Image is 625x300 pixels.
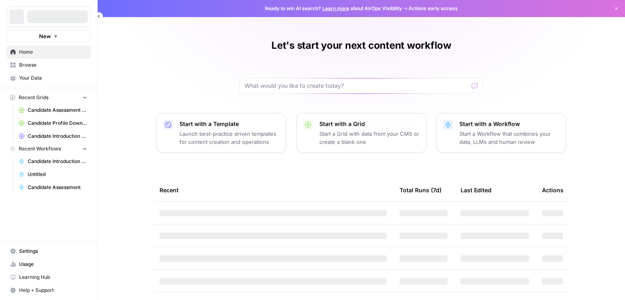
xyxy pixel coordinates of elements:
[15,181,91,194] a: Candidate Assessment
[319,120,420,128] p: Start with a Grid
[28,133,87,140] span: Candidate Introduction Download Sheet
[7,59,91,72] a: Browse
[319,130,420,146] p: Start a Grid with data from your CMS or create a blank one
[28,120,87,127] span: Candidate Profile Download Sheet
[245,82,468,90] input: What would you like to create today?
[15,104,91,117] a: Candidate Assessment Download Sheet
[179,120,280,128] p: Start with a Template
[461,179,492,201] div: Last Edited
[7,30,91,42] button: New
[19,74,87,82] span: Your Data
[19,61,87,69] span: Browse
[400,179,441,201] div: Total Runs (7d)
[28,158,87,165] span: Candidate Introduction and Profile
[7,91,91,104] button: Recent Grids
[271,39,451,52] h1: Let's start your next content workflow
[156,113,286,153] button: Start with a TemplateLaunch best-practice driven templates for content creation and operations
[542,179,564,201] div: Actions
[7,258,91,271] a: Usage
[28,171,87,178] span: Untitled
[15,130,91,143] a: Candidate Introduction Download Sheet
[19,261,87,268] span: Usage
[265,5,402,12] span: Ready to win AI search? about AirOps Visibility
[19,94,48,101] span: Recent Grids
[459,130,559,146] p: Start a Workflow that combines your data, LLMs and human review
[459,120,559,128] p: Start with a Workflow
[15,117,91,130] a: Candidate Profile Download Sheet
[28,184,87,191] span: Candidate Assessment
[19,274,87,281] span: Learning Hub
[19,248,87,255] span: Settings
[15,168,91,181] a: Untitled
[7,284,91,297] button: Help + Support
[19,145,61,152] span: Recent Workflows
[322,5,349,11] a: Learn more
[179,130,280,146] p: Launch best-practice driven templates for content creation and operations
[19,287,87,294] span: Help + Support
[160,179,387,201] div: Recent
[296,113,426,153] button: Start with a GridStart a Grid with data from your CMS or create a blank one
[7,143,91,155] button: Recent Workflows
[7,245,91,258] a: Settings
[436,113,566,153] button: Start with a WorkflowStart a Workflow that combines your data, LLMs and human review
[409,5,458,12] span: Actions early access
[7,72,91,85] a: Your Data
[7,271,91,284] a: Learning Hub
[15,155,91,168] a: Candidate Introduction and Profile
[28,107,87,114] span: Candidate Assessment Download Sheet
[19,48,87,56] span: Home
[7,46,91,59] a: Home
[39,32,51,40] span: New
